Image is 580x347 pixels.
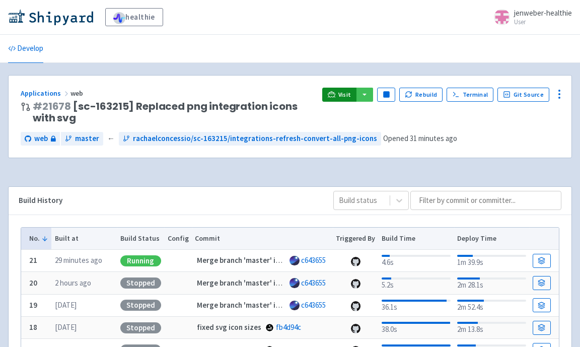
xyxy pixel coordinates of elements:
div: Running [120,255,161,266]
div: 38.0s [382,320,451,335]
a: Develop [8,35,43,63]
span: [sc-163215] Replaced png integration icons with svg [33,101,314,124]
a: fb4d94c [276,322,301,332]
th: Config [164,228,192,250]
b: 19 [29,300,37,310]
div: 2m 13.8s [457,320,526,335]
div: 2m 28.1s [457,275,526,291]
div: Stopped [120,322,161,333]
b: 21 [29,255,37,265]
time: [DATE] [55,300,77,310]
span: rachaelconcessio/sc-163215/integrations-refresh-convert-all-png-icons [133,133,377,145]
div: Stopped [120,300,161,311]
a: Visit [322,88,356,102]
button: Pause [377,88,395,102]
strong: Merge branch 'master' into rachaelconcessio/sc-163215/integrations-refresh-convert-all-png-icons [197,255,533,265]
strong: Merge branch 'master' into rachaelconcessio/sc-163215/integrations-refresh-convert-all-png-icons [197,278,533,288]
strong: fixed svg icon sizes [197,322,261,332]
small: User [514,19,572,25]
a: c643655 [301,278,326,288]
div: Stopped [120,277,161,289]
a: Build Details [533,254,551,268]
span: Visit [338,91,351,99]
a: Build Details [533,298,551,312]
strong: Merge branch 'master' into rachaelconcessio/sc-163215/integrations-refresh-convert-all-png-icons [197,300,533,310]
time: 2 hours ago [55,278,91,288]
th: Build Status [117,228,164,250]
span: ← [107,133,115,145]
th: Deploy Time [454,228,530,250]
a: c643655 [301,255,326,265]
span: jenweber-healthie [514,8,572,18]
th: Commit [192,228,333,250]
a: web [21,132,60,146]
time: 29 minutes ago [55,255,102,265]
input: Filter by commit or committer... [410,191,561,210]
div: Build History [19,195,317,206]
a: healthie [105,8,163,26]
span: web [70,89,85,98]
a: #21678 [33,99,71,113]
b: 20 [29,278,37,288]
div: 5.2s [382,275,451,291]
th: Build Time [379,228,454,250]
b: 18 [29,322,37,332]
time: 31 minutes ago [410,133,457,143]
span: Opened [383,133,457,143]
a: Build Details [533,276,551,290]
a: jenweber-healthie User [488,9,572,25]
span: web [34,133,48,145]
div: 4.6s [382,253,451,268]
a: Git Source [497,88,549,102]
a: master [61,132,103,146]
th: Built at [51,228,117,250]
a: c643655 [301,300,326,310]
th: Triggered By [333,228,379,250]
a: Applications [21,89,70,98]
a: rachaelconcessio/sc-163215/integrations-refresh-convert-all-png-icons [119,132,381,146]
div: 36.1s [382,298,451,313]
a: Terminal [447,88,493,102]
a: Build Details [533,321,551,335]
button: Rebuild [399,88,443,102]
span: master [75,133,99,145]
button: No. [29,233,48,244]
div: 1m 39.9s [457,253,526,268]
div: 2m 52.4s [457,298,526,313]
img: Shipyard logo [8,9,93,25]
time: [DATE] [55,322,77,332]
